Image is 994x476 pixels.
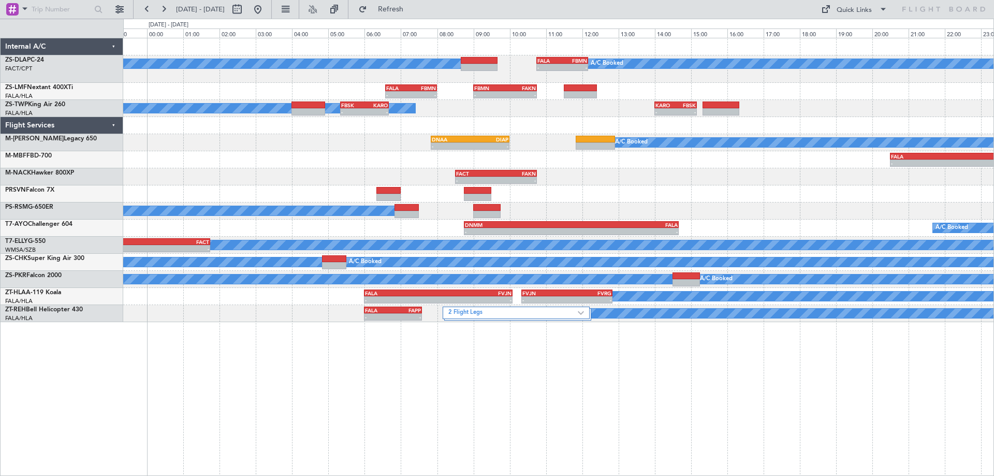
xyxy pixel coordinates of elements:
span: PS-RSM [5,204,28,210]
span: M-[PERSON_NAME] [5,136,64,142]
a: PS-RSMG-650ER [5,204,53,210]
a: T7-AYOChallenger 604 [5,221,72,227]
span: Refresh [369,6,413,13]
div: [DATE] - [DATE] [149,21,188,30]
div: 12:00 [582,28,619,38]
button: Quick Links [816,1,893,18]
a: ZS-PKRFalcon 2000 [5,272,62,279]
div: 20:00 [872,28,909,38]
a: FALA/HLA [5,297,33,305]
div: 03:00 [256,28,292,38]
div: 13:00 [619,28,655,38]
div: 22:00 [945,28,981,38]
button: Refresh [354,1,416,18]
input: Trip Number [32,2,91,17]
span: M-MBFF [5,153,30,159]
div: 16:00 [727,28,764,38]
span: [DATE] - [DATE] [176,5,225,14]
div: FVRG [567,290,611,296]
div: A/C Booked [935,220,968,236]
div: 10:00 [510,28,546,38]
div: - [465,228,572,235]
span: ZS-DLA [5,57,27,63]
div: 06:00 [364,28,401,38]
div: - [386,92,411,98]
div: FBMN [474,85,505,91]
div: FBSK [341,102,364,108]
span: T7-AYO [5,221,28,227]
a: ZS-LMFNextant 400XTi [5,84,73,91]
div: KARO [655,102,676,108]
span: ZT-HLA [5,290,26,296]
div: A/C Booked [349,254,382,270]
div: FALA [365,307,393,313]
div: FALA [365,290,438,296]
a: FALA/HLA [5,92,33,100]
a: FALA/HLA [5,109,33,117]
div: FALA [386,85,411,91]
div: - [572,228,678,235]
div: DIAP [470,136,508,142]
a: PRSVNFalcon 7X [5,187,54,193]
div: 02:00 [220,28,256,38]
div: 14:00 [655,28,691,38]
div: 11:00 [546,28,582,38]
div: DNMM [465,222,572,228]
div: - [364,109,388,115]
div: - [655,109,676,115]
div: KARO [364,102,388,108]
div: - [567,297,611,303]
div: - [365,297,438,303]
div: Quick Links [837,5,872,16]
div: 17:00 [764,28,800,38]
div: 00:00 [147,28,183,38]
div: FVJN [438,290,511,296]
div: - [470,143,508,149]
div: - [522,297,567,303]
a: ZS-CHKSuper King Air 300 [5,255,84,262]
a: M-MBFFBD-700 [5,153,52,159]
div: - [505,92,536,98]
a: M-NACKHawker 800XP [5,170,74,176]
div: 04:00 [292,28,328,38]
div: - [562,64,587,70]
span: PRSVN [5,187,26,193]
a: ZT-REHBell Helicopter 430 [5,307,83,313]
div: FALA [572,222,678,228]
div: A/C Booked [700,271,733,287]
label: 2 Flight Legs [448,309,578,318]
a: WMSA/SZB [5,246,36,254]
div: 18:00 [800,28,836,38]
div: - [365,314,393,320]
span: M-NACK [5,170,31,176]
a: ZS-TWPKing Air 260 [5,102,65,108]
div: - [537,64,562,70]
div: FACT [456,170,496,177]
div: - [456,177,496,183]
div: - [411,92,436,98]
span: ZS-PKR [5,272,26,279]
div: - [341,109,364,115]
div: FAPP [393,307,421,313]
span: ZS-LMF [5,84,27,91]
span: ZS-TWP [5,102,28,108]
div: FBMN [411,85,436,91]
a: T7-ELLYG-550 [5,238,46,244]
a: ZS-DLAPC-24 [5,57,44,63]
div: FBMN [562,57,587,64]
a: M-[PERSON_NAME]Legacy 650 [5,136,97,142]
div: FBSK [676,102,696,108]
div: 01:00 [183,28,220,38]
div: DNAA [432,136,470,142]
div: 05:00 [328,28,364,38]
div: 15:00 [691,28,727,38]
span: ZT-REH [5,307,26,313]
div: - [676,109,696,115]
div: 08:00 [437,28,474,38]
a: FALA/HLA [5,314,33,322]
div: A/C Booked [615,135,648,150]
div: 23:00 [111,28,147,38]
div: 07:00 [401,28,437,38]
div: FAKN [496,170,536,177]
div: FAKN [505,85,536,91]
